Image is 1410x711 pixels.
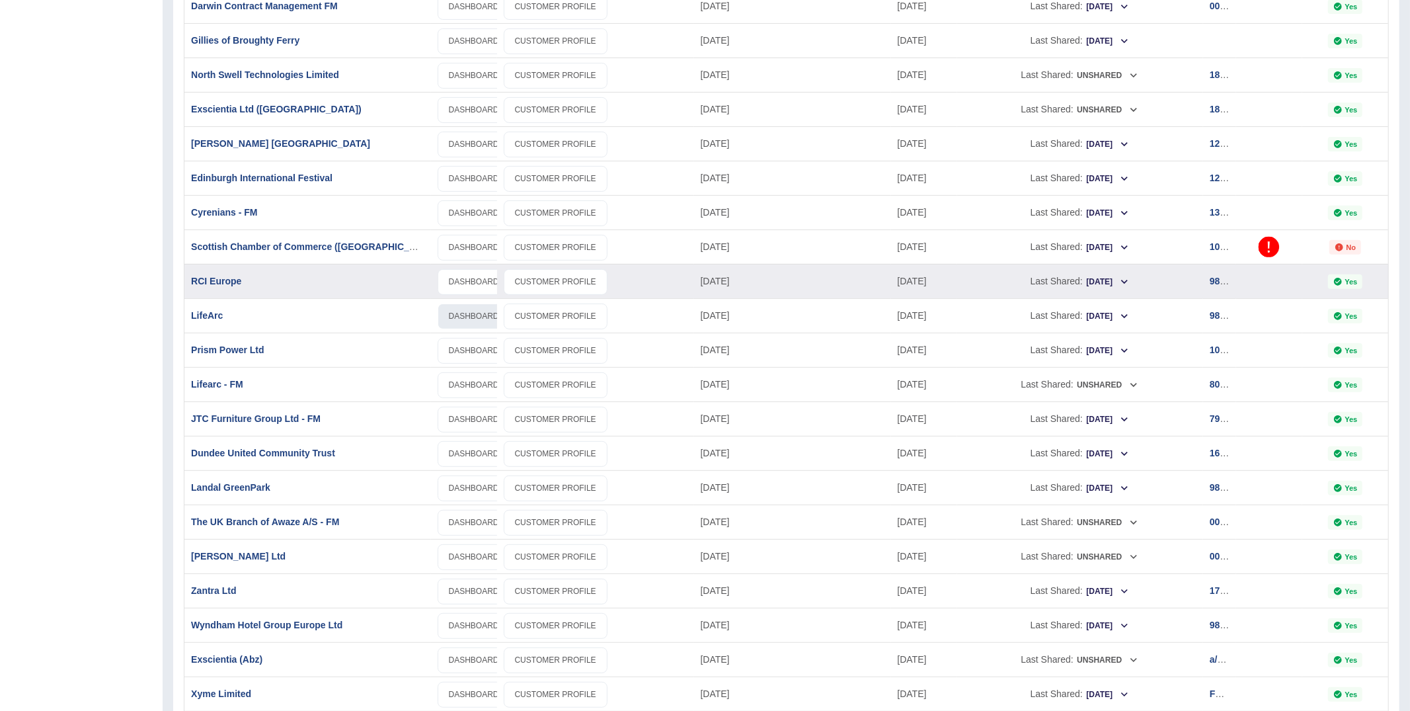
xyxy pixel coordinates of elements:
button: [DATE] [1085,31,1130,52]
p: Yes [1345,209,1358,217]
div: 11 Sep 2025 [891,23,957,58]
a: Cyrenians - FM [191,207,257,218]
div: 12 Sep 2025 [694,230,891,264]
a: CUSTOMER PROFILE [504,166,607,192]
div: 11 Sep 2025 [891,161,957,195]
div: 06 Sep 2025 [891,92,957,126]
a: 187578506 [1210,104,1256,114]
a: 128859278 [1210,138,1256,149]
a: Landal GreenPark [191,482,270,493]
a: Zantra Ltd [191,585,236,596]
div: Last Shared: [964,437,1196,470]
p: Yes [1345,140,1358,148]
a: DASHBOARD [438,407,510,433]
div: Last Shared: [964,368,1196,401]
a: Darwin Contract Management FM [191,1,338,11]
a: Exscientia Ltd ([GEOGRAPHIC_DATA]) [191,104,362,114]
div: 16 Sep 2025 [694,58,891,92]
a: 00795146 [1210,517,1251,527]
div: 09 Sep 2025 [891,505,957,539]
a: RCI Europe [191,276,241,286]
p: Yes [1345,519,1358,526]
a: DASHBOARD [438,544,510,570]
div: Last Shared: [964,505,1196,539]
button: [DATE] [1085,409,1130,430]
a: a/c 287408 [1210,654,1256,665]
div: Last Shared: [964,196,1196,230]
div: Last Shared: [964,643,1196,677]
div: 08 Sep 2025 [694,642,891,677]
button: Unshared [1076,375,1139,396]
a: CUSTOMER PROFILE [504,269,607,295]
div: 16 Sep 2025 [694,92,891,126]
div: Last Shared: [964,333,1196,367]
button: [DATE] [1085,237,1130,258]
a: 131833987 [1210,207,1256,218]
a: DASHBOARD [438,235,510,261]
button: Unshared [1076,650,1139,671]
a: DASHBOARD [438,510,510,536]
div: Not all required reports for this customer were uploaded for the latest usage month. [1329,240,1362,255]
button: [DATE] [1085,306,1130,327]
div: 06 Sep 2025 [891,367,957,401]
div: 10 Sep 2025 [891,58,957,92]
a: FG707026 [1210,689,1253,699]
div: Last Shared: [964,24,1196,58]
a: DASHBOARD [438,648,510,673]
p: Yes [1345,587,1358,595]
a: DASHBOARD [438,372,510,398]
a: 98878671 [1210,620,1251,630]
a: CUSTOMER PROFILE [504,441,607,467]
p: Yes [1345,381,1358,389]
button: [DATE] [1085,341,1130,361]
div: Last Shared: [964,58,1196,92]
a: CUSTOMER PROFILE [504,648,607,673]
p: Yes [1345,278,1358,286]
div: 12 Sep 2025 [694,298,891,333]
div: 15 Sep 2025 [694,195,891,230]
p: Yes [1345,175,1358,183]
a: DASHBOARD [438,338,510,364]
a: DASHBOARD [438,97,510,123]
a: CUSTOMER PROFILE [504,338,607,364]
a: DASHBOARD [438,682,510,708]
button: [DATE] [1085,169,1130,189]
a: CUSTOMER PROFILE [504,235,607,261]
a: 107104950 [1210,241,1256,252]
button: [DATE] [1085,444,1130,464]
a: Prism Power Ltd [191,345,264,355]
button: [DATE] [1085,134,1130,155]
a: CUSTOMER PROFILE [504,200,607,226]
button: Unshared [1076,547,1139,567]
a: CUSTOMER PROFILE [504,682,607,708]
p: Yes [1345,484,1358,492]
a: LifeArc [191,310,223,321]
button: [DATE] [1085,581,1130,602]
div: 15 Sep 2025 [694,126,891,161]
a: Exscientia (Abz) [191,654,262,665]
a: Dundee United Community Trust [191,448,335,458]
div: 09 Sep 2025 [891,195,957,230]
a: 175578599 [1210,585,1256,596]
div: 31 Aug 2025 [891,677,957,711]
div: 10 Sep 2025 [694,573,891,608]
div: 05 Sep 2025 [891,470,957,505]
div: 11 Sep 2025 [891,126,957,161]
button: [DATE] [1085,685,1130,705]
div: 15 Sep 2025 [694,161,891,195]
a: CUSTOMER PROFILE [504,28,607,54]
a: CUSTOMER PROFILE [504,63,607,89]
div: 27 Aug 2025 [891,573,957,608]
a: Wyndham Hotel Group Europe Ltd [191,620,342,630]
button: Unshared [1076,100,1139,120]
div: Last Shared: [964,540,1196,573]
p: Yes [1345,553,1358,561]
a: DASHBOARD [438,63,510,89]
a: DASHBOARD [438,304,510,329]
div: Last Shared: [964,608,1196,642]
a: DASHBOARD [438,28,510,54]
div: Last Shared: [964,230,1196,264]
button: [DATE] [1085,272,1130,292]
p: Yes [1345,622,1358,630]
a: 98885569 [1210,482,1251,493]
